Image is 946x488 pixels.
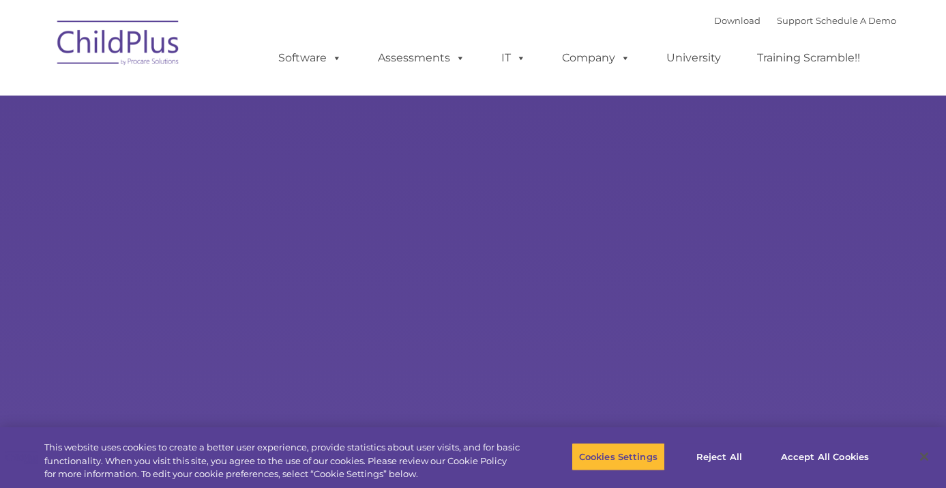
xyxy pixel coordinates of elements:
a: Training Scramble!! [743,44,874,72]
a: Download [714,15,760,26]
font: | [714,15,896,26]
a: IT [488,44,539,72]
button: Close [909,442,939,472]
a: Company [548,44,644,72]
a: Software [265,44,355,72]
a: University [653,44,735,72]
button: Reject All [677,442,762,471]
button: Cookies Settings [572,442,665,471]
img: ChildPlus by Procare Solutions [50,11,187,79]
a: Assessments [364,44,479,72]
div: This website uses cookies to create a better user experience, provide statistics about user visit... [44,441,520,481]
button: Accept All Cookies [773,442,876,471]
a: Support [777,15,813,26]
a: Schedule A Demo [816,15,896,26]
